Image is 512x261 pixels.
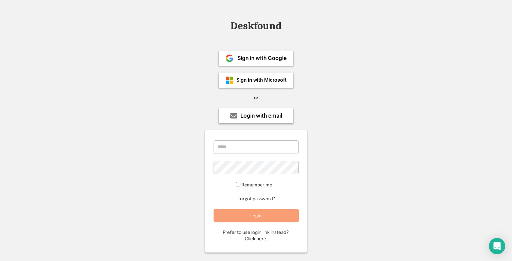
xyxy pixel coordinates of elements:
[489,238,505,254] div: Open Intercom Messenger
[225,76,234,84] img: ms-symbollockup_mssymbol_19.png
[237,55,287,61] div: Sign in with Google
[214,209,299,222] button: Login
[236,78,287,83] div: Sign in with Microsoft
[254,95,258,101] div: or
[225,54,234,62] img: 1024px-Google__G__Logo.svg.png
[227,21,285,31] div: Deskfound
[223,229,290,242] div: Prefer to use login link instead? Click here.
[240,113,282,119] div: Login with email
[241,182,272,187] label: Remember me
[236,196,276,202] button: Forgot password?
